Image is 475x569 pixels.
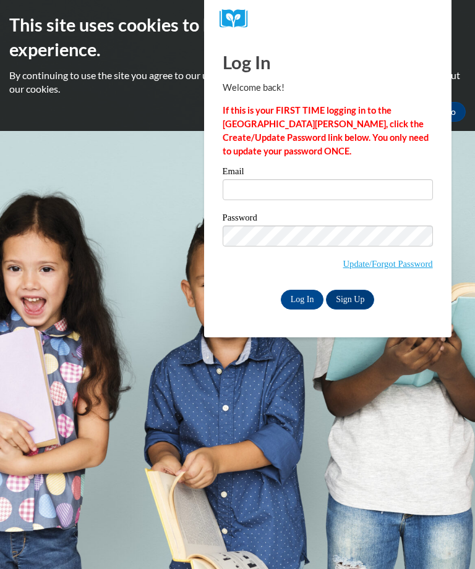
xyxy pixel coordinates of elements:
p: By continuing to use the site you agree to our use of cookies. Use the ‘More info’ button to read... [9,69,466,96]
iframe: Button to launch messaging window [426,520,465,559]
p: Welcome back! [223,81,433,95]
a: Update/Forgot Password [343,259,433,269]
img: Logo brand [220,9,257,28]
strong: If this is your FIRST TIME logging in to the [GEOGRAPHIC_DATA][PERSON_NAME], click the Create/Upd... [223,105,429,156]
label: Email [223,167,433,179]
input: Log In [281,290,324,310]
h2: This site uses cookies to help improve your learning experience. [9,12,466,62]
a: Sign Up [326,290,374,310]
label: Password [223,213,433,225]
a: COX Campus [220,9,436,28]
h1: Log In [223,49,433,75]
